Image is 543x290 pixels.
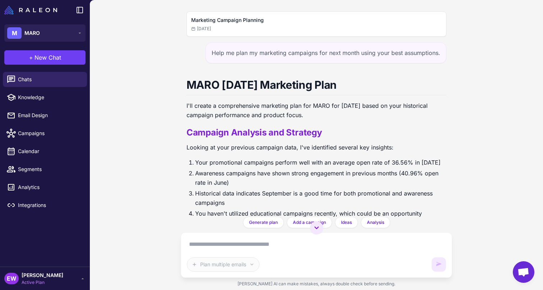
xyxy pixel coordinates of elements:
[18,183,81,191] span: Analytics
[18,165,81,173] span: Segments
[29,53,33,62] span: +
[3,144,87,159] a: Calendar
[287,217,332,228] button: Add a campaign
[206,42,446,63] div: Help me plan my marketing campaigns for next month using your best assumptions.
[187,127,447,138] h2: Campaign Analysis and Strategy
[3,162,87,177] a: Segments
[195,158,447,167] li: Your promotional campaigns perform well with an average open rate of 36.56% in [DATE]
[4,273,19,284] div: EW
[18,201,81,209] span: Integrations
[18,111,81,119] span: Email Design
[22,271,63,279] span: [PERSON_NAME]
[191,26,211,32] span: [DATE]
[34,53,61,62] span: New Chat
[249,219,278,226] span: Generate plan
[361,217,390,228] button: Analysis
[4,6,60,14] a: Raleon Logo
[513,261,534,283] a: Open chat
[18,147,81,155] span: Calendar
[341,219,352,226] span: Ideas
[3,90,87,105] a: Knowledge
[18,75,81,83] span: Chats
[4,6,57,14] img: Raleon Logo
[3,180,87,195] a: Analytics
[367,219,384,226] span: Analysis
[187,257,259,272] button: Plan multiple emails
[7,27,22,39] div: M
[4,50,86,65] button: +New Chat
[3,72,87,87] a: Chats
[22,279,63,286] span: Active Plan
[187,78,447,95] h1: MARO [DATE] Marketing Plan
[187,101,447,120] p: I'll create a comprehensive marketing plan for MARO for [DATE] based on your historical campaign ...
[18,93,81,101] span: Knowledge
[24,29,40,37] span: MARO
[335,217,358,228] button: Ideas
[181,278,452,290] div: [PERSON_NAME] AI can make mistakes, always double check before sending.
[191,16,442,24] h2: Marketing Campaign Planning
[243,217,284,228] button: Generate plan
[195,189,447,207] li: Historical data indicates September is a good time for both promotional and awareness campaigns
[195,209,447,218] li: You haven't utilized educational campaigns recently, which could be an opportunity
[18,129,81,137] span: Campaigns
[3,126,87,141] a: Campaigns
[3,108,87,123] a: Email Design
[293,219,326,226] span: Add a campaign
[195,169,447,187] li: Awareness campaigns have shown strong engagement in previous months (40.96% open rate in June)
[187,143,447,152] p: Looking at your previous campaign data, I've identified several key insights:
[3,198,87,213] a: Integrations
[4,24,86,42] button: MMARO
